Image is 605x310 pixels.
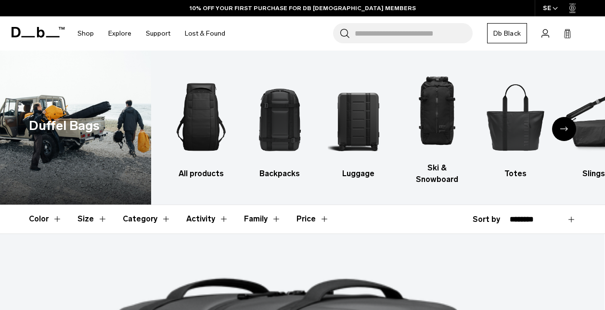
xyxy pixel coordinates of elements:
[485,71,546,180] li: 5 / 10
[146,16,170,51] a: Support
[170,71,232,163] img: Db
[77,205,107,233] button: Toggle Filter
[249,71,310,163] img: Db
[485,71,546,163] img: Db
[123,205,171,233] button: Toggle Filter
[29,116,100,136] h1: Duffel Bags
[487,23,527,43] a: Db Black
[244,205,281,233] button: Toggle Filter
[406,65,468,185] a: Db Ski & Snowboard
[29,205,62,233] button: Toggle Filter
[170,168,232,180] h3: All products
[328,71,389,163] img: Db
[328,71,389,180] li: 3 / 10
[249,71,310,180] a: Db Backpacks
[296,205,329,233] button: Toggle Price
[328,71,389,180] a: Db Luggage
[170,71,232,180] a: Db All products
[485,168,546,180] h3: Totes
[552,117,576,141] div: Next slide
[70,16,232,51] nav: Main Navigation
[406,65,468,157] img: Db
[186,205,229,233] button: Toggle Filter
[485,71,546,180] a: Db Totes
[249,71,310,180] li: 2 / 10
[190,4,416,13] a: 10% OFF YOUR FIRST PURCHASE FOR DB [DEMOGRAPHIC_DATA] MEMBERS
[170,71,232,180] li: 1 / 10
[108,16,131,51] a: Explore
[406,65,468,185] li: 4 / 10
[249,168,310,180] h3: Backpacks
[77,16,94,51] a: Shop
[185,16,225,51] a: Lost & Found
[406,162,468,185] h3: Ski & Snowboard
[328,168,389,180] h3: Luggage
